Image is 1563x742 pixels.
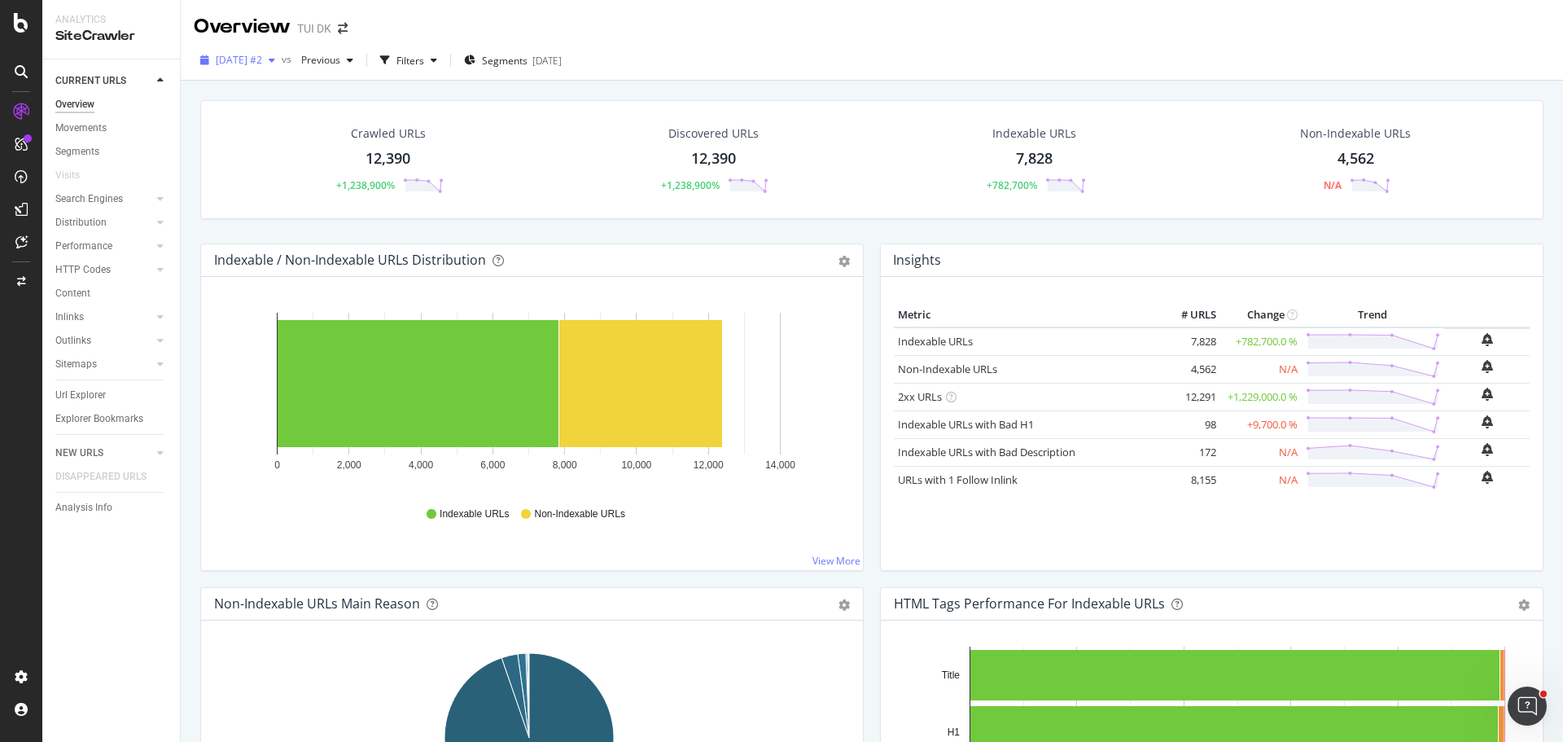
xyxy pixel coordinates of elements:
[55,96,94,113] div: Overview
[55,191,123,208] div: Search Engines
[409,459,433,471] text: 4,000
[338,23,348,34] div: arrow-right-arrow-left
[1482,471,1493,484] div: bell-plus
[898,472,1018,487] a: URLs with 1 Follow Inlink
[987,178,1037,192] div: +782,700%
[295,47,360,73] button: Previous
[55,387,169,404] a: Url Explorer
[55,332,91,349] div: Outlinks
[1155,438,1220,466] td: 172
[894,303,1155,327] th: Metric
[55,72,152,90] a: CURRENT URLS
[1482,360,1493,373] div: bell-plus
[194,13,291,41] div: Overview
[1482,333,1493,346] div: bell-plus
[1220,466,1302,494] td: N/A
[216,53,262,67] span: 2025 Oct. 15th #2
[55,120,169,137] a: Movements
[1324,178,1342,192] div: N/A
[1220,383,1302,411] td: +1,229,000.0 %
[1518,599,1530,611] div: gear
[55,261,152,279] a: HTTP Codes
[214,303,844,492] svg: A chart.
[55,468,147,485] div: DISAPPEARED URLS
[55,214,107,231] div: Distribution
[1220,303,1302,327] th: Change
[532,54,562,68] div: [DATE]
[458,47,568,73] button: Segments[DATE]
[55,238,112,255] div: Performance
[55,167,80,184] div: Visits
[1482,388,1493,401] div: bell-plus
[1508,687,1547,726] iframe: Intercom live chat
[482,54,528,68] span: Segments
[194,47,282,73] button: [DATE] #2
[1155,355,1220,383] td: 4,562
[351,125,426,142] div: Crawled URLs
[1155,411,1220,438] td: 98
[668,125,759,142] div: Discovered URLs
[898,445,1075,459] a: Indexable URLs with Bad Description
[898,362,997,376] a: Non-Indexable URLs
[55,411,169,428] a: Explorer Bookmarks
[55,27,167,46] div: SiteCrawler
[55,13,167,27] div: Analytics
[55,143,169,160] a: Segments
[1220,438,1302,466] td: N/A
[374,47,444,73] button: Filters
[55,356,152,373] a: Sitemaps
[1016,148,1053,169] div: 7,828
[1302,303,1444,327] th: Trend
[898,389,942,404] a: 2xx URLs
[1155,327,1220,356] td: 7,828
[1155,303,1220,327] th: # URLS
[480,459,505,471] text: 6,000
[534,507,624,521] span: Non-Indexable URLs
[274,459,280,471] text: 0
[553,459,577,471] text: 8,000
[55,387,106,404] div: Url Explorer
[992,125,1076,142] div: Indexable URLs
[55,143,99,160] div: Segments
[661,178,720,192] div: +1,238,900%
[55,120,107,137] div: Movements
[898,417,1034,432] a: Indexable URLs with Bad H1
[1220,411,1302,438] td: +9,700.0 %
[1155,383,1220,411] td: 12,291
[898,334,973,349] a: Indexable URLs
[622,459,652,471] text: 10,000
[893,249,941,271] h4: Insights
[214,595,420,612] div: Non-Indexable URLs Main Reason
[55,285,169,302] a: Content
[1220,355,1302,383] td: N/A
[812,554,860,568] a: View More
[55,309,84,326] div: Inlinks
[1300,125,1411,142] div: Non-Indexable URLs
[838,256,850,267] div: gear
[55,72,126,90] div: CURRENT URLS
[55,411,143,428] div: Explorer Bookmarks
[838,599,850,611] div: gear
[691,148,736,169] div: 12,390
[1482,415,1493,428] div: bell-plus
[55,261,111,279] div: HTTP Codes
[337,459,361,471] text: 2,000
[55,499,169,516] a: Analysis Info
[55,356,97,373] div: Sitemaps
[396,54,424,68] div: Filters
[942,670,961,681] text: Title
[366,148,410,169] div: 12,390
[694,459,724,471] text: 12,000
[1220,327,1302,356] td: +782,700.0 %
[55,96,169,113] a: Overview
[765,459,795,471] text: 14,000
[55,167,96,184] a: Visits
[55,238,152,255] a: Performance
[55,214,152,231] a: Distribution
[297,20,331,37] div: TUI DK
[894,595,1165,612] div: HTML Tags Performance for Indexable URLs
[55,309,152,326] a: Inlinks
[55,285,90,302] div: Content
[1155,466,1220,494] td: 8,155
